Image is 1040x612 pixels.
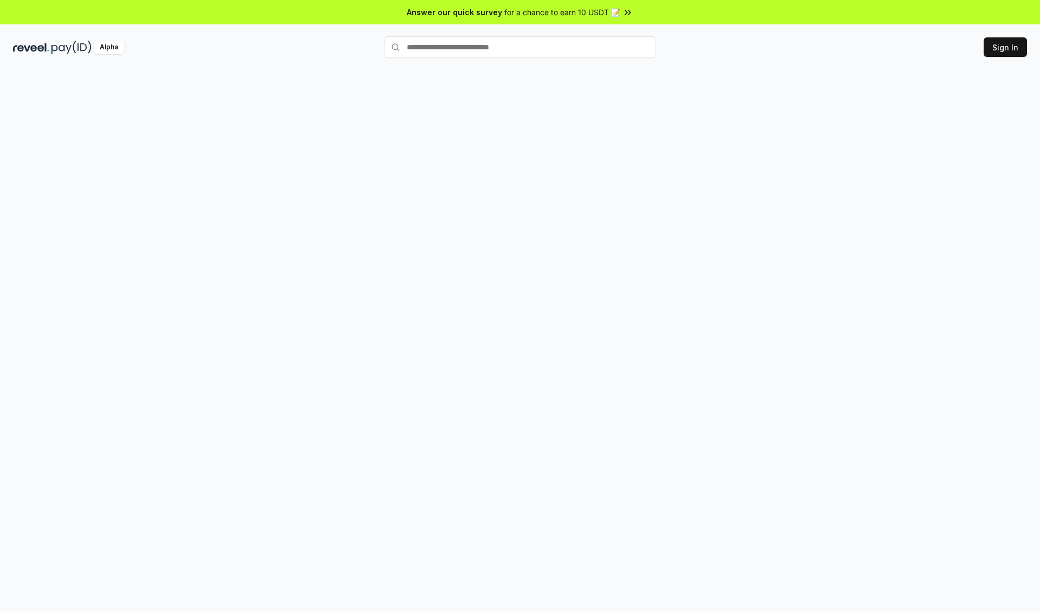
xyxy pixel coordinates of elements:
span: for a chance to earn 10 USDT 📝 [504,7,620,18]
span: Answer our quick survey [407,7,502,18]
button: Sign In [984,37,1027,57]
div: Alpha [94,41,124,54]
img: reveel_dark [13,41,49,54]
img: pay_id [51,41,92,54]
